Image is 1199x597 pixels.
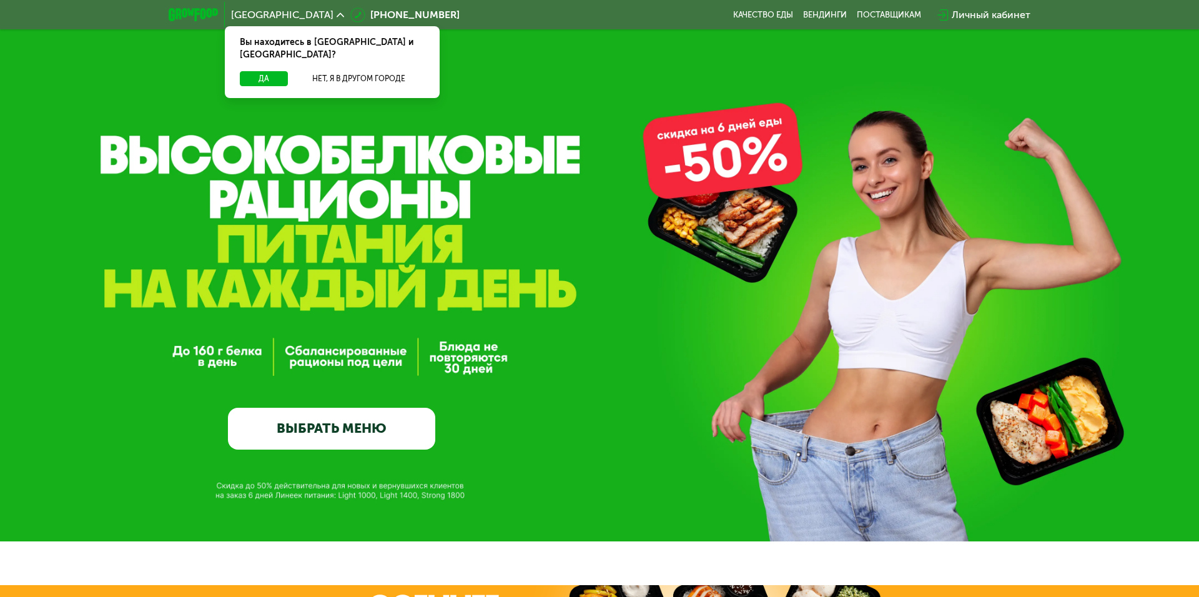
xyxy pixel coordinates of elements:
[228,408,435,450] a: ВЫБРАТЬ МЕНЮ
[350,7,460,22] a: [PHONE_NUMBER]
[225,26,440,71] div: Вы находитесь в [GEOGRAPHIC_DATA] и [GEOGRAPHIC_DATA]?
[803,10,847,20] a: Вендинги
[231,10,333,20] span: [GEOGRAPHIC_DATA]
[293,71,425,86] button: Нет, я в другом городе
[733,10,793,20] a: Качество еды
[952,7,1030,22] div: Личный кабинет
[857,10,921,20] div: поставщикам
[240,71,288,86] button: Да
